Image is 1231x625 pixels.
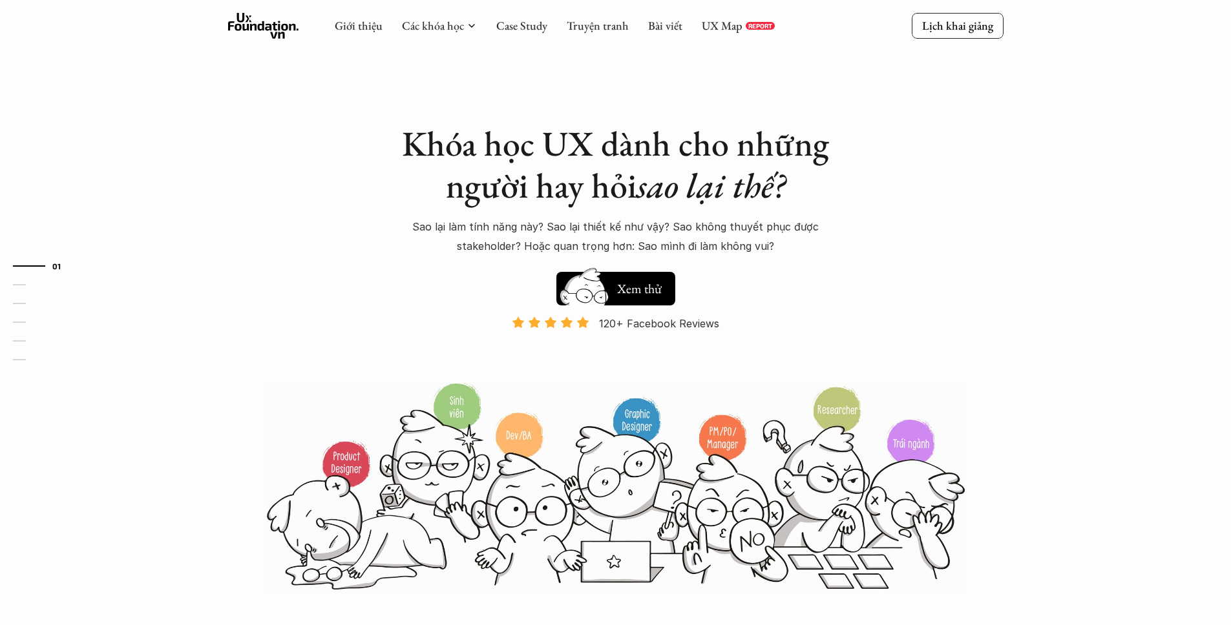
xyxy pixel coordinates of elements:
a: REPORT [746,22,775,30]
a: Bài viết [648,18,682,33]
a: 120+ Facebook Reviews [501,316,731,381]
a: Giới thiệu [335,18,383,33]
a: UX Map [702,18,742,33]
p: Sao lại làm tính năng này? Sao lại thiết kế như vậy? Sao không thuyết phục được stakeholder? Hoặc... [390,217,842,256]
p: 120+ Facebook Reviews [599,314,719,333]
h1: Khóa học UX dành cho những người hay hỏi [390,123,842,207]
a: 01 [13,258,74,274]
em: sao lại thế? [637,163,785,208]
a: Các khóa học [402,18,464,33]
a: Lịch khai giảng [912,13,1004,38]
strong: 01 [52,261,61,270]
p: Lịch khai giảng [922,18,993,33]
a: Case Study [496,18,547,33]
h5: Xem thử [617,280,662,298]
p: REPORT [748,22,772,30]
a: Truyện tranh [567,18,629,33]
a: Xem thử [556,265,675,305]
